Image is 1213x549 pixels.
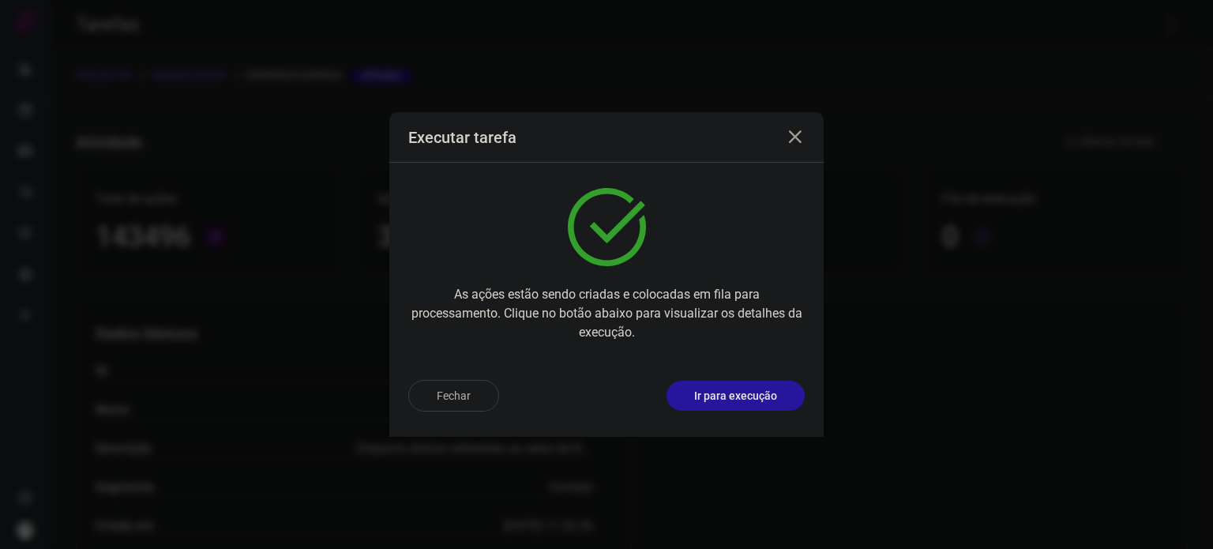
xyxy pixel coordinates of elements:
[408,128,516,147] h3: Executar tarefa
[667,381,805,411] button: Ir para execução
[408,380,499,412] button: Fechar
[408,285,805,342] p: As ações estão sendo criadas e colocadas em fila para processamento. Clique no botão abaixo para ...
[694,388,777,404] p: Ir para execução
[568,188,646,266] img: verified.svg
